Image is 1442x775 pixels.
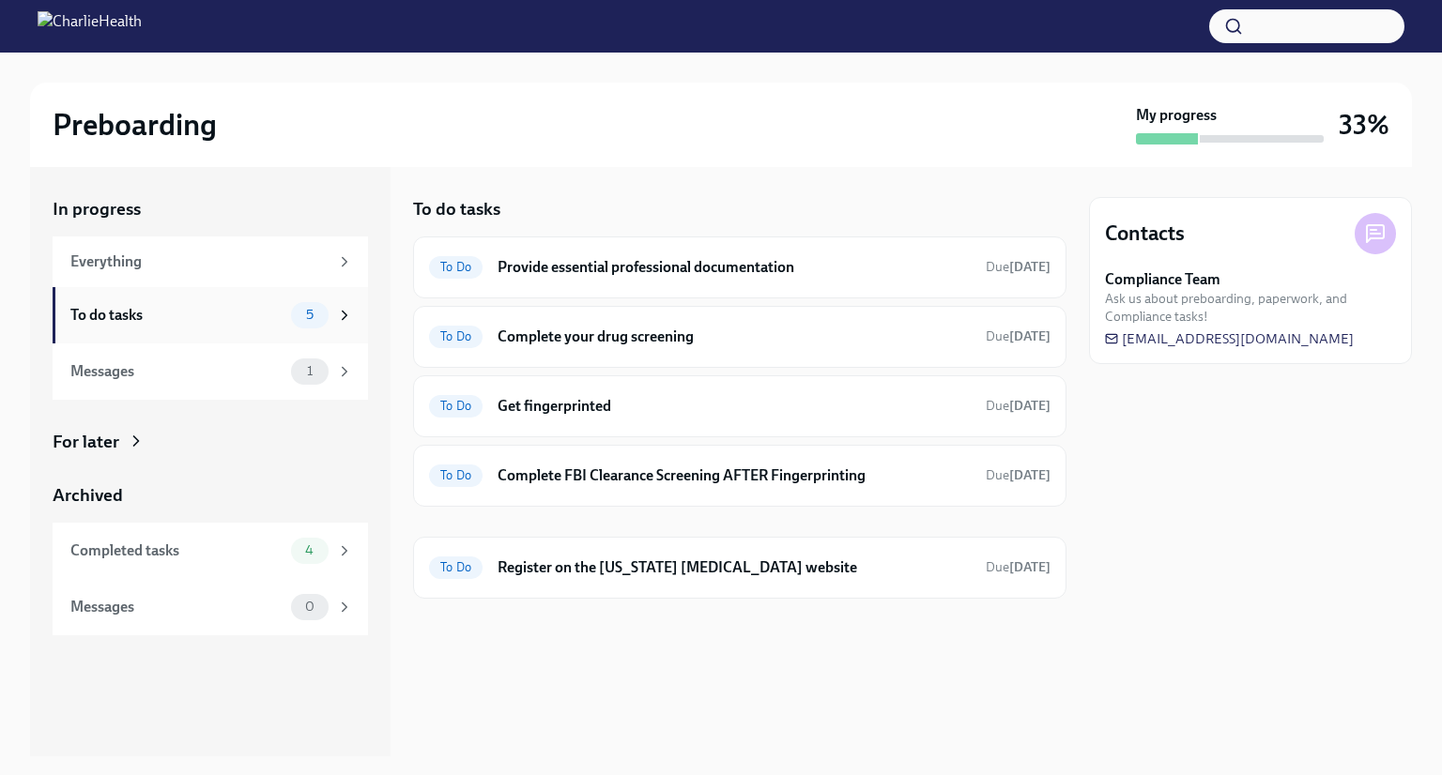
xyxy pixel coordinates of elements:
[53,579,368,635] a: Messages0
[53,430,368,454] a: For later
[498,327,971,347] h6: Complete your drug screening
[986,258,1051,276] span: September 28th, 2025 08:00
[986,327,1051,345] span: September 29th, 2025 08:00
[498,465,971,486] h6: Complete FBI Clearance Screening AFTER Fingerprinting
[986,466,1051,484] span: October 2nd, 2025 08:00
[53,236,368,287] a: Everything
[295,308,325,322] span: 5
[413,197,500,221] h5: To do tasks
[986,259,1051,275] span: Due
[53,523,368,579] a: Completed tasks4
[429,468,483,482] span: To Do
[1009,559,1051,575] strong: [DATE]
[1105,220,1185,248] h4: Contacts
[1009,328,1051,344] strong: [DATE]
[429,329,483,343] span: To Do
[498,557,971,578] h6: Register on the [US_STATE] [MEDICAL_DATA] website
[1009,398,1051,414] strong: [DATE]
[70,251,329,272] div: Everything
[1136,105,1217,126] strong: My progress
[1009,259,1051,275] strong: [DATE]
[429,260,483,274] span: To Do
[429,252,1051,282] a: To DoProvide essential professional documentationDue[DATE]
[70,540,284,561] div: Completed tasks
[986,467,1051,483] span: Due
[498,396,971,417] h6: Get fingerprinted
[294,543,325,557] span: 4
[296,364,324,378] span: 1
[53,197,368,221] a: In progress
[429,322,1051,352] a: To DoComplete your drug screeningDue[DATE]
[986,397,1051,415] span: September 29th, 2025 08:00
[429,553,1051,583] a: To DoRegister on the [US_STATE] [MEDICAL_DATA] websiteDue[DATE]
[1009,467,1051,483] strong: [DATE]
[53,430,119,454] div: For later
[429,560,483,574] span: To Do
[1105,269,1220,290] strong: Compliance Team
[70,597,284,617] div: Messages
[294,600,326,614] span: 0
[1339,108,1389,142] h3: 33%
[1105,329,1354,348] a: [EMAIL_ADDRESS][DOMAIN_NAME]
[986,328,1051,344] span: Due
[53,343,368,400] a: Messages1
[429,461,1051,491] a: To DoComplete FBI Clearance Screening AFTER FingerprintingDue[DATE]
[70,361,284,382] div: Messages
[70,305,284,326] div: To do tasks
[53,287,368,343] a: To do tasks5
[986,558,1051,576] span: September 25th, 2025 08:00
[429,391,1051,421] a: To DoGet fingerprintedDue[DATE]
[498,257,971,278] h6: Provide essential professional documentation
[53,106,217,144] h2: Preboarding
[986,398,1051,414] span: Due
[429,399,483,413] span: To Do
[38,11,142,41] img: CharlieHealth
[1105,290,1396,326] span: Ask us about preboarding, paperwork, and Compliance tasks!
[986,559,1051,575] span: Due
[53,483,368,508] a: Archived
